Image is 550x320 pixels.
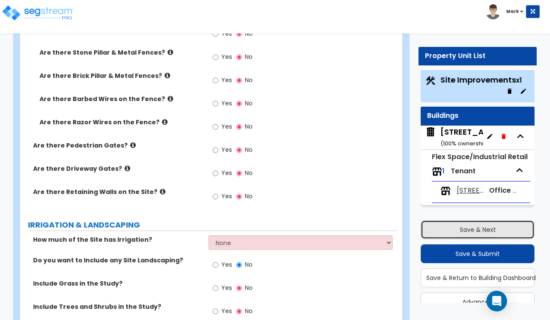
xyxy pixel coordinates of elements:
span: No [245,307,253,315]
label: Are there Stone Pillar & Metal Fences? [40,48,202,57]
label: Do you want to Include any Site Landscaping? [33,256,202,265]
span: Yes [221,122,232,131]
label: Are there Barbed Wires on the Fence? [40,95,202,103]
label: How much of the Site has Irrigation? [33,235,202,244]
span: Yes [221,260,232,269]
button: Save & Return to Building Dashboard [421,268,535,287]
label: Include Trees and Shrubs in the Study? [33,302,202,311]
span: No [245,76,253,84]
input: Yes [213,76,218,85]
span: Yes [221,169,232,177]
i: click for more info! [162,119,168,125]
label: Include Grass in the Study? [33,279,202,288]
input: Yes [213,307,218,316]
i: click for more info! [160,188,165,195]
input: No [236,192,242,201]
span: Yes [221,192,232,200]
span: No [245,122,253,131]
span: Yes [221,76,232,84]
div: Buildings [427,111,528,121]
input: No [236,122,242,132]
input: No [236,260,242,270]
span: No [245,29,253,38]
div: [STREET_ADDRESS] [440,126,517,148]
span: No [245,192,253,200]
i: click for more info! [168,95,173,102]
span: Yes [221,307,232,315]
img: building.svg [425,126,436,138]
label: Are there Retaining Walls on the Site? [33,188,202,196]
label: Are there Pedestrian Gates? [33,141,202,150]
img: avatar.png [486,4,501,19]
input: Yes [213,169,218,178]
i: click for more info! [125,165,130,172]
i: click for more info! [168,49,173,55]
span: No [245,52,253,61]
input: No [236,169,242,178]
input: Yes [213,122,218,132]
small: x1 [516,76,522,85]
b: Mark [506,8,519,15]
span: 1 [442,166,445,176]
span: No [245,145,253,154]
input: Yes [213,99,218,108]
input: No [236,99,242,108]
input: No [236,145,242,155]
div: Open Intercom Messenger [486,291,507,311]
label: IRRIGATION & LANDSCAPING [28,219,397,231]
div: Property Unit List [425,51,530,61]
img: logo_pro_r.png [1,4,74,22]
span: No [245,260,253,269]
small: ( 100 % ownership) [440,139,490,148]
span: No [245,169,253,177]
input: No [236,307,242,316]
span: 565 N Main St [457,186,485,196]
span: Yes [221,283,232,292]
input: Yes [213,145,218,155]
input: Yes [213,52,218,62]
button: Advanced [421,292,535,311]
span: Yes [221,99,232,108]
small: Flex Space/Industrial Retail [432,152,528,162]
span: 565 N Main St [425,126,483,148]
button: Save & Submit [421,244,535,263]
span: Tenant [451,166,476,176]
i: click for more info! [130,142,136,148]
span: Yes [221,145,232,154]
label: Are there Razor Wires on the Fence? [40,118,202,126]
span: Site Improvements [440,74,522,85]
input: No [236,52,242,62]
input: Yes [213,283,218,293]
img: Construction.png [425,75,436,86]
img: tenants.png [440,186,451,196]
label: Are there Brick Pillar & Metal Fences? [40,71,202,80]
input: No [236,283,242,293]
img: tenants.png [432,166,442,177]
span: Yes [221,52,232,61]
span: No [245,99,253,108]
label: Are there Driveway Gates? [33,164,202,173]
span: No [245,283,253,292]
i: click for more info! [165,72,170,79]
input: No [236,76,242,85]
input: No [236,29,242,39]
input: Yes [213,260,218,270]
button: Save & Next [421,220,535,239]
input: Yes [213,29,218,39]
span: Yes [221,29,232,38]
input: Yes [213,192,218,201]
